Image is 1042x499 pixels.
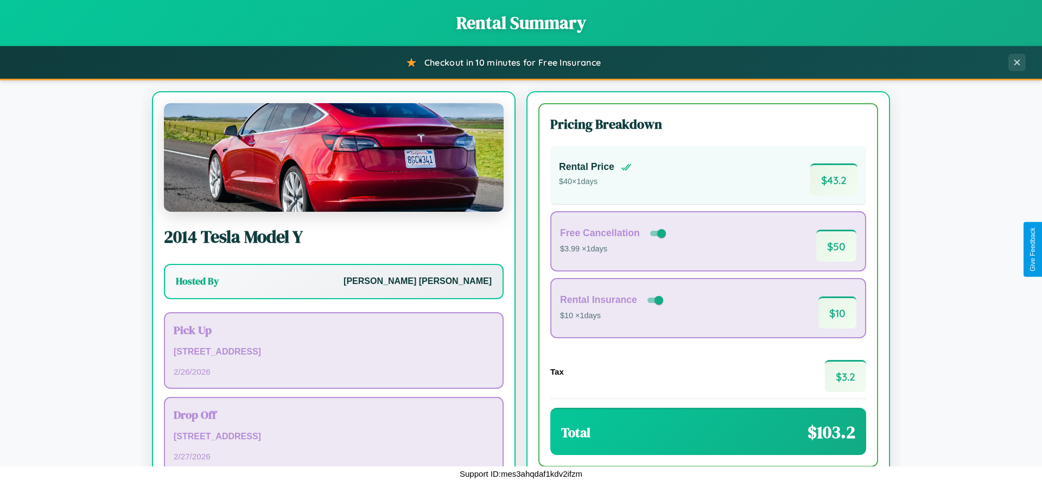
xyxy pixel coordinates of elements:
h2: 2014 Tesla Model Y [164,225,504,249]
p: [PERSON_NAME] [PERSON_NAME] [344,274,492,289]
p: $3.99 × 1 days [560,242,668,256]
p: $ 40 × 1 days [559,175,632,189]
div: Give Feedback [1029,228,1037,271]
h3: Hosted By [176,275,219,288]
p: Support ID: mes3ahqdaf1kdv2ifzm [460,466,582,481]
p: [STREET_ADDRESS] [174,344,494,360]
h3: Drop Off [174,407,494,422]
p: [STREET_ADDRESS] [174,429,494,445]
span: $ 103.2 [808,420,855,444]
p: 2 / 27 / 2026 [174,449,494,464]
img: Tesla Model Y [164,103,504,212]
h1: Rental Summary [11,11,1031,35]
h4: Free Cancellation [560,228,640,239]
h4: Rental Insurance [560,294,637,306]
h3: Pick Up [174,322,494,338]
p: 2 / 26 / 2026 [174,364,494,379]
p: $10 × 1 days [560,309,665,323]
span: $ 50 [816,230,856,262]
h3: Total [561,424,590,441]
span: $ 3.2 [825,360,866,392]
span: $ 43.2 [810,163,857,195]
h3: Pricing Breakdown [550,115,866,133]
h4: Tax [550,367,564,376]
span: $ 10 [818,296,856,329]
span: Checkout in 10 minutes for Free Insurance [424,57,601,68]
h4: Rental Price [559,161,614,173]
